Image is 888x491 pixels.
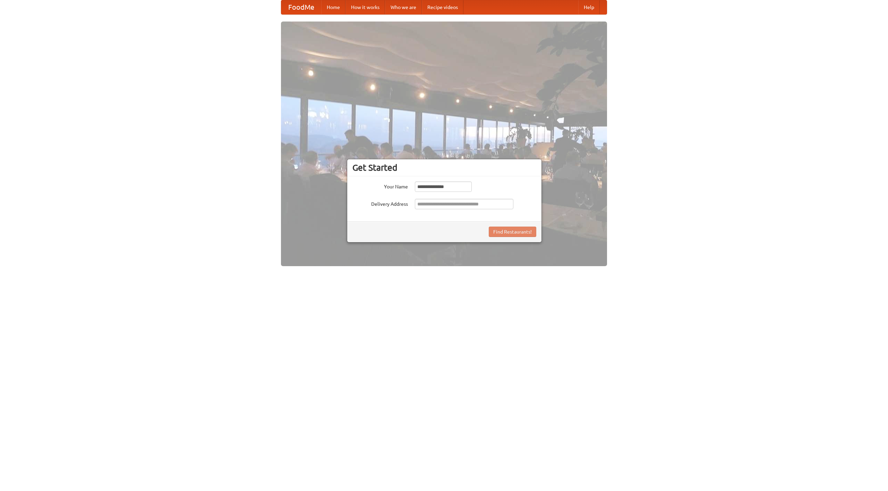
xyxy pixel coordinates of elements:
label: Your Name [352,181,408,190]
button: Find Restaurants! [489,227,536,237]
h3: Get Started [352,162,536,173]
a: Help [578,0,600,14]
a: Who we are [385,0,422,14]
label: Delivery Address [352,199,408,208]
a: How it works [345,0,385,14]
a: Recipe videos [422,0,463,14]
a: FoodMe [281,0,321,14]
a: Home [321,0,345,14]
